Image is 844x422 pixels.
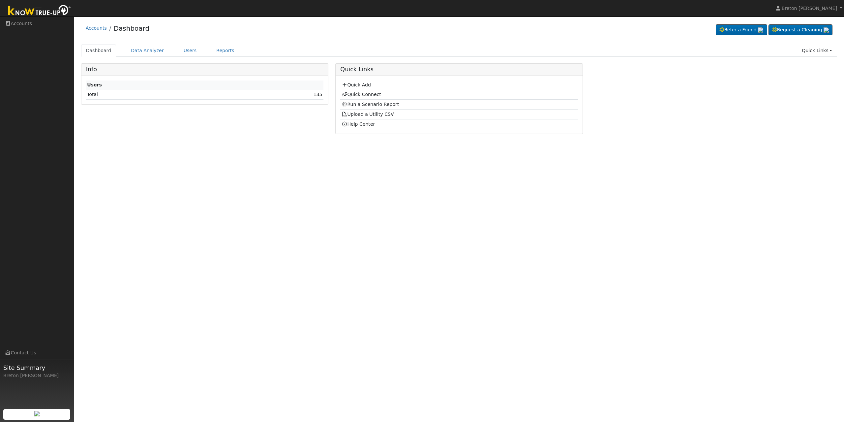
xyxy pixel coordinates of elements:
img: retrieve [758,27,763,33]
a: Users [179,45,202,57]
div: Breton [PERSON_NAME] [3,372,71,379]
img: retrieve [824,27,829,33]
a: Request a Cleaning [769,24,832,36]
a: Dashboard [81,45,116,57]
img: retrieve [34,411,40,416]
a: Dashboard [114,24,150,32]
a: Data Analyzer [126,45,169,57]
img: Know True-Up [5,4,74,18]
span: Site Summary [3,363,71,372]
a: Accounts [86,25,107,31]
span: Breton [PERSON_NAME] [782,6,837,11]
a: Quick Links [797,45,837,57]
a: Reports [211,45,239,57]
a: Refer a Friend [716,24,767,36]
